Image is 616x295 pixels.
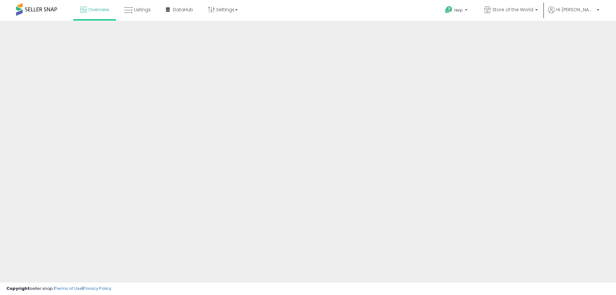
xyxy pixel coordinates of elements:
span: Listings [134,6,151,13]
span: Help [454,7,463,13]
i: Get Help [445,6,453,14]
a: Privacy Policy [83,285,111,291]
span: DataHub [173,6,193,13]
strong: Copyright [6,285,30,291]
span: Store of the World [492,6,533,13]
span: Hi [PERSON_NAME] [556,6,595,13]
a: Hi [PERSON_NAME] [548,6,599,21]
a: Help [440,1,474,21]
a: Terms of Use [55,285,82,291]
span: Overview [88,6,109,13]
div: seller snap | | [6,286,111,292]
